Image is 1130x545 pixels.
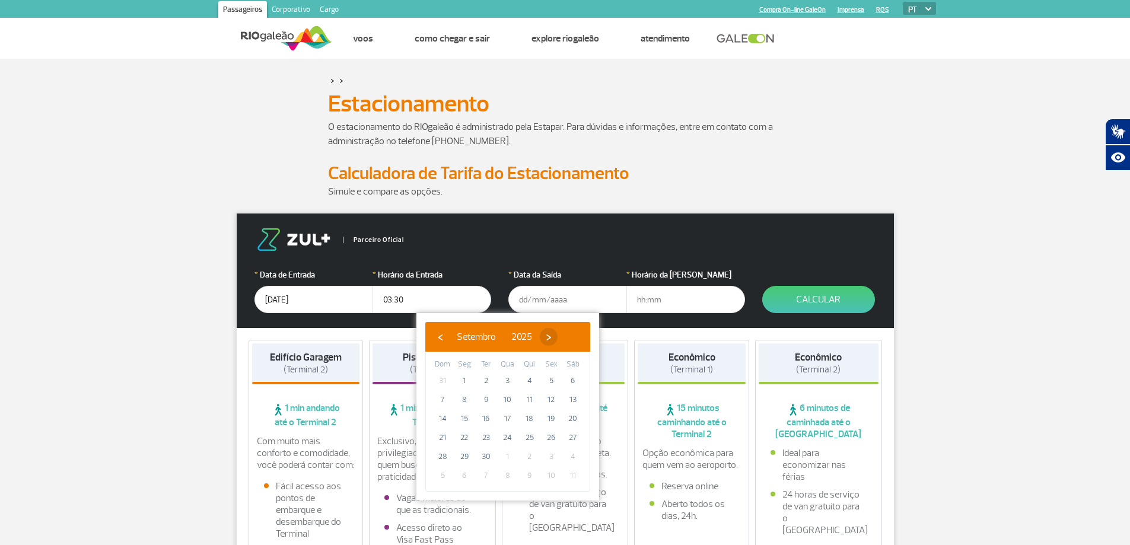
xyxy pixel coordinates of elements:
[455,466,474,485] span: 6
[1105,119,1130,145] button: Abrir tradutor de língua de sinais.
[542,409,561,428] span: 19
[771,489,867,536] li: 24 horas de serviço de van gratuito para o [GEOGRAPHIC_DATA]
[771,447,867,483] li: Ideal para economizar nas férias
[457,331,496,343] span: Setembro
[328,184,803,199] p: Simule e compare as opções.
[759,402,878,440] span: 6 minutos de caminhada até o [GEOGRAPHIC_DATA]
[433,390,452,409] span: 7
[403,351,461,364] strong: Piso Premium
[328,94,803,114] h1: Estacionamento
[384,492,480,516] li: Vagas maiores do que as tradicionais.
[626,286,745,313] input: hh:mm
[270,351,342,364] strong: Edifício Garagem
[410,364,454,375] span: (Terminal 2)
[508,286,627,313] input: dd/mm/aaaa
[377,435,488,483] p: Exclusivo, com localização privilegiada e ideal para quem busca conforto e praticidade.
[520,371,539,390] span: 4
[476,409,495,428] span: 16
[455,447,474,466] span: 29
[504,328,540,346] button: 2025
[1105,145,1130,171] button: Abrir recursos assistivos.
[476,390,495,409] span: 9
[759,6,826,14] a: Compra On-line GaleOn
[669,351,715,364] strong: Econômico
[1105,119,1130,171] div: Plugin de acessibilidade da Hand Talk.
[252,402,360,428] span: 1 min andando até o Terminal 2
[498,371,517,390] span: 3
[257,435,355,471] p: Com muito mais conforto e comodidade, você poderá contar com:
[564,447,582,466] span: 4
[518,358,540,371] th: weekday
[432,358,454,371] th: weekday
[284,364,328,375] span: (Terminal 2)
[476,466,495,485] span: 7
[520,428,539,447] span: 25
[498,428,517,447] span: 24
[540,328,558,346] button: ›
[416,313,599,501] bs-datepicker-container: calendar
[517,486,613,534] li: 24 horas de serviço de van gratuito para o [GEOGRAPHIC_DATA]
[328,162,803,184] h2: Calculadora de Tarifa do Estacionamento
[508,269,627,281] label: Data da Saída
[475,358,497,371] th: weekday
[264,480,348,540] li: Fácil acesso aos pontos de embarque e desembarque do Terminal
[762,286,875,313] button: Calcular
[415,33,490,44] a: Como chegar e sair
[339,74,343,87] a: >
[431,328,449,346] button: ‹
[796,364,841,375] span: (Terminal 2)
[373,286,491,313] input: hh:mm
[254,286,373,313] input: dd/mm/aaaa
[353,33,373,44] a: Voos
[476,447,495,466] span: 30
[542,428,561,447] span: 26
[562,358,584,371] th: weekday
[564,409,582,428] span: 20
[315,1,343,20] a: Cargo
[531,33,599,44] a: Explore RIOgaleão
[795,351,842,364] strong: Econômico
[476,428,495,447] span: 23
[373,269,491,281] label: Horário da Entrada
[876,6,889,14] a: RQS
[498,390,517,409] span: 10
[343,237,404,243] span: Parceiro Oficial
[564,428,582,447] span: 27
[254,228,333,251] img: logo-zul.png
[520,409,539,428] span: 18
[638,402,746,440] span: 15 minutos caminhando até o Terminal 2
[455,371,474,390] span: 1
[455,409,474,428] span: 15
[564,390,582,409] span: 13
[218,1,267,20] a: Passageiros
[542,371,561,390] span: 5
[650,498,734,522] li: Aberto todos os dias, 24h.
[498,466,517,485] span: 8
[498,447,517,466] span: 1
[330,74,335,87] a: >
[520,466,539,485] span: 9
[476,371,495,390] span: 2
[433,447,452,466] span: 28
[433,466,452,485] span: 5
[433,428,452,447] span: 21
[328,120,803,148] p: O estacionamento do RIOgaleão é administrado pela Estapar. Para dúvidas e informações, entre em c...
[497,358,519,371] th: weekday
[433,371,452,390] span: 31
[564,466,582,485] span: 11
[838,6,864,14] a: Imprensa
[454,358,476,371] th: weekday
[455,390,474,409] span: 8
[650,480,734,492] li: Reserva online
[540,358,562,371] th: weekday
[542,390,561,409] span: 12
[455,428,474,447] span: 22
[254,269,373,281] label: Data de Entrada
[670,364,713,375] span: (Terminal 1)
[564,371,582,390] span: 6
[373,402,492,428] span: 1 min andando até o Terminal 2
[641,33,690,44] a: Atendimento
[542,466,561,485] span: 10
